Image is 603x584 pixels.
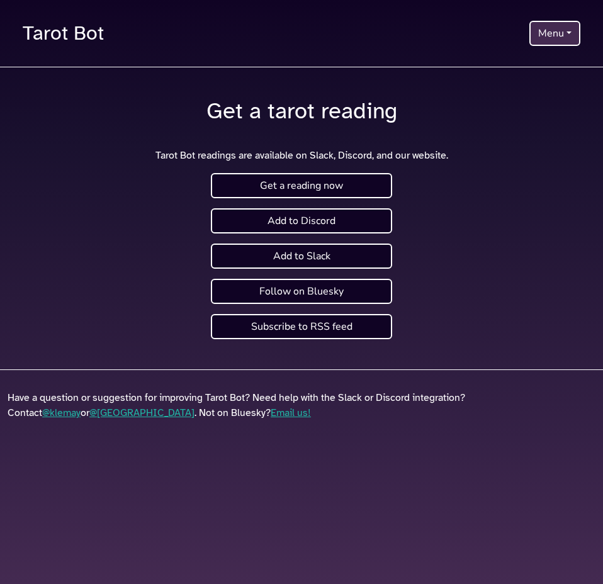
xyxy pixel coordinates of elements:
[89,407,194,419] a: @[GEOGRAPHIC_DATA]
[271,407,311,419] a: Email us!
[211,208,392,233] a: Add to Discord
[8,148,595,163] p: Tarot Bot readings are available on Slack, Discord, and our website.
[8,98,595,125] h1: Get a tarot reading
[211,244,392,269] a: Add to Slack
[211,173,392,198] a: Get a reading now
[211,279,392,304] a: Follow on Bluesky
[42,407,81,419] a: @klemay
[8,390,595,420] p: Have a question or suggestion for improving Tarot Bot? Need help with the Slack or Discord integr...
[211,314,392,339] a: Subscribe to RSS feed
[23,15,104,52] a: Tarot Bot
[529,21,580,46] button: Menu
